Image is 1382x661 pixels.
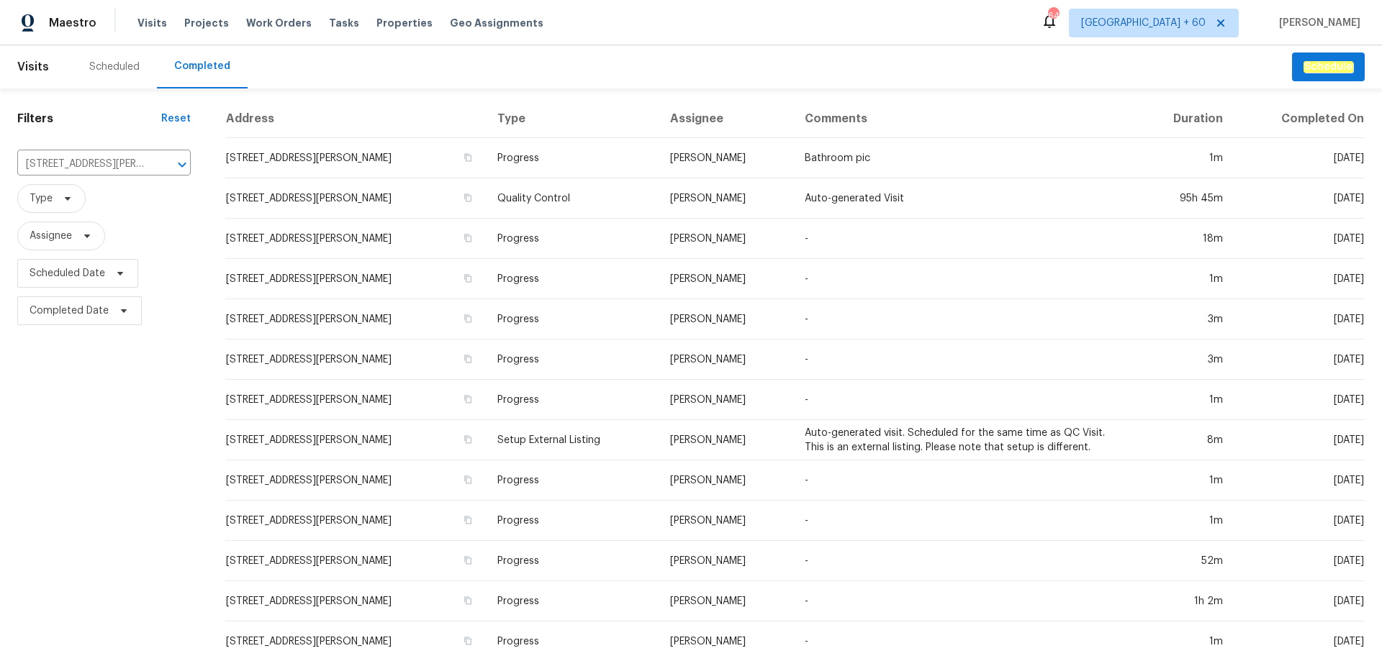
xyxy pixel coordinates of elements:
[486,299,658,339] td: Progress
[659,219,793,259] td: [PERSON_NAME]
[659,259,793,299] td: [PERSON_NAME]
[1273,16,1360,30] span: [PERSON_NAME]
[659,420,793,460] td: [PERSON_NAME]
[659,460,793,501] td: [PERSON_NAME]
[793,100,1135,138] th: Comments
[1135,581,1234,621] td: 1h 2m
[1135,259,1234,299] td: 1m
[461,151,474,164] button: Copy Address
[1135,380,1234,420] td: 1m
[30,229,72,243] span: Assignee
[486,138,658,178] td: Progress
[793,460,1135,501] td: -
[659,138,793,178] td: [PERSON_NAME]
[486,581,658,621] td: Progress
[1135,460,1234,501] td: 1m
[17,111,161,126] h1: Filters
[137,16,167,30] span: Visits
[1048,9,1058,23] div: 648
[49,16,96,30] span: Maestro
[1234,299,1365,339] td: [DATE]
[161,111,191,126] div: Reset
[225,339,487,380] td: [STREET_ADDRESS][PERSON_NAME]
[793,581,1135,621] td: -
[486,339,658,380] td: Progress
[461,312,474,325] button: Copy Address
[1135,420,1234,460] td: 8m
[1234,581,1365,621] td: [DATE]
[1234,178,1365,219] td: [DATE]
[225,420,487,460] td: [STREET_ADDRESS][PERSON_NAME]
[1234,100,1365,138] th: Completed On
[659,501,793,541] td: [PERSON_NAME]
[174,59,230,73] div: Completed
[225,581,487,621] td: [STREET_ADDRESS][PERSON_NAME]
[1135,178,1234,219] td: 95h 45m
[184,16,229,30] span: Projects
[246,16,312,30] span: Work Orders
[486,178,658,219] td: Quality Control
[225,380,487,420] td: [STREET_ADDRESS][PERSON_NAME]
[461,514,474,526] button: Copy Address
[793,219,1135,259] td: -
[461,554,474,567] button: Copy Address
[793,501,1135,541] td: -
[659,299,793,339] td: [PERSON_NAME]
[30,266,105,281] span: Scheduled Date
[89,60,140,74] div: Scheduled
[461,272,474,285] button: Copy Address
[793,259,1135,299] td: -
[659,541,793,581] td: [PERSON_NAME]
[1234,460,1365,501] td: [DATE]
[793,541,1135,581] td: -
[659,100,793,138] th: Assignee
[486,100,658,138] th: Type
[1081,16,1206,30] span: [GEOGRAPHIC_DATA] + 60
[659,339,793,380] td: [PERSON_NAME]
[1234,501,1365,541] td: [DATE]
[461,594,474,607] button: Copy Address
[225,138,487,178] td: [STREET_ADDRESS][PERSON_NAME]
[1292,53,1365,82] button: Schedule
[461,473,474,486] button: Copy Address
[486,380,658,420] td: Progress
[1135,299,1234,339] td: 3m
[1234,259,1365,299] td: [DATE]
[376,16,433,30] span: Properties
[1135,501,1234,541] td: 1m
[659,380,793,420] td: [PERSON_NAME]
[659,581,793,621] td: [PERSON_NAME]
[461,433,474,446] button: Copy Address
[659,178,793,219] td: [PERSON_NAME]
[225,259,487,299] td: [STREET_ADDRESS][PERSON_NAME]
[30,191,53,206] span: Type
[329,18,359,28] span: Tasks
[1234,380,1365,420] td: [DATE]
[225,219,487,259] td: [STREET_ADDRESS][PERSON_NAME]
[225,299,487,339] td: [STREET_ADDRESS][PERSON_NAME]
[1234,541,1365,581] td: [DATE]
[1234,339,1365,380] td: [DATE]
[1135,541,1234,581] td: 52m
[1135,339,1234,380] td: 3m
[1135,138,1234,178] td: 1m
[225,178,487,219] td: [STREET_ADDRESS][PERSON_NAME]
[225,501,487,541] td: [STREET_ADDRESS][PERSON_NAME]
[461,352,474,365] button: Copy Address
[793,178,1135,219] td: Auto-generated Visit
[1304,61,1353,73] em: Schedule
[1234,138,1365,178] td: [DATE]
[461,232,474,245] button: Copy Address
[486,541,658,581] td: Progress
[225,100,487,138] th: Address
[793,138,1135,178] td: Bathroom pic
[461,634,474,647] button: Copy Address
[793,380,1135,420] td: -
[30,304,109,318] span: Completed Date
[1135,219,1234,259] td: 18m
[1135,100,1234,138] th: Duration
[1234,219,1365,259] td: [DATE]
[486,259,658,299] td: Progress
[172,155,192,175] button: Open
[17,51,49,83] span: Visits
